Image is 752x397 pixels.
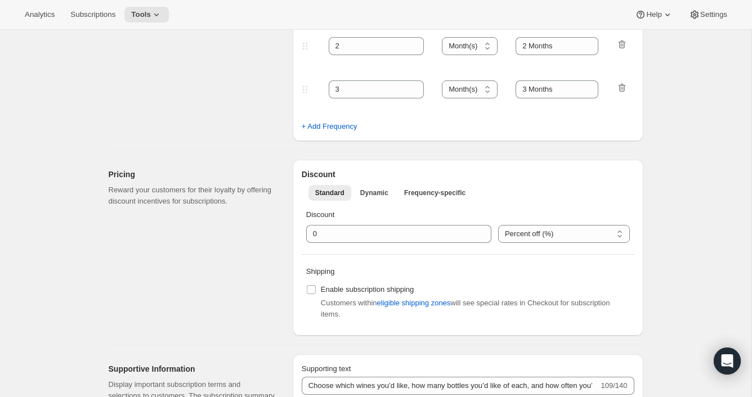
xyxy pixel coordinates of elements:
[302,169,634,180] h2: Discount
[646,10,661,19] span: Help
[70,10,115,19] span: Subscriptions
[682,7,734,22] button: Settings
[370,294,458,312] button: eligible shipping zones
[131,10,151,19] span: Tools
[321,285,414,294] span: Enable subscription shipping
[302,121,357,132] span: + Add Frequency
[360,188,388,197] span: Dynamic
[302,377,599,395] input: No obligation, modify or cancel your subscription anytime.
[404,188,465,197] span: Frequency-specific
[302,364,351,373] span: Supporting text
[25,10,55,19] span: Analytics
[64,7,122,22] button: Subscriptions
[109,184,275,207] p: Reward your customers for their loyalty by offering discount incentives for subscriptions.
[306,209,630,220] p: Discount
[714,348,741,375] div: Open Intercom Messenger
[628,7,679,22] button: Help
[306,266,630,277] p: Shipping
[315,188,344,197] span: Standard
[18,7,61,22] button: Analytics
[109,363,275,375] h2: Supportive Information
[700,10,727,19] span: Settings
[377,297,451,309] span: eligible shipping zones
[516,37,598,55] input: 1 month
[516,80,598,98] input: 1 month
[306,225,475,243] input: 10
[109,169,275,180] h2: Pricing
[321,299,610,318] span: Customers within will see special rates in Checkout for subscription items.
[124,7,169,22] button: Tools
[295,118,364,136] button: + Add Frequency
